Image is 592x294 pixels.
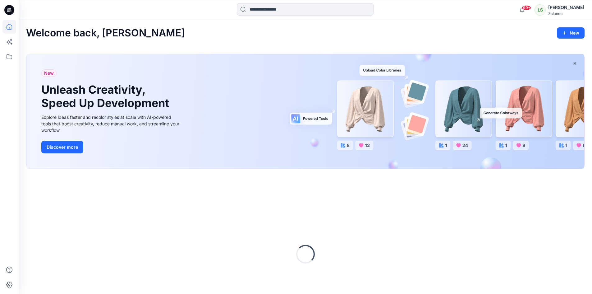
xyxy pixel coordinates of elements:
[535,4,546,16] div: LS
[41,141,83,153] button: Discover more
[41,83,172,110] h1: Unleash Creativity, Speed Up Development
[26,27,185,39] h2: Welcome back, [PERSON_NAME]
[548,11,584,16] div: Zalando
[41,114,181,133] div: Explore ideas faster and recolor styles at scale with AI-powered tools that boost creativity, red...
[44,69,54,77] span: New
[41,141,181,153] a: Discover more
[522,5,531,10] span: 99+
[548,4,584,11] div: [PERSON_NAME]
[557,27,585,39] button: New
